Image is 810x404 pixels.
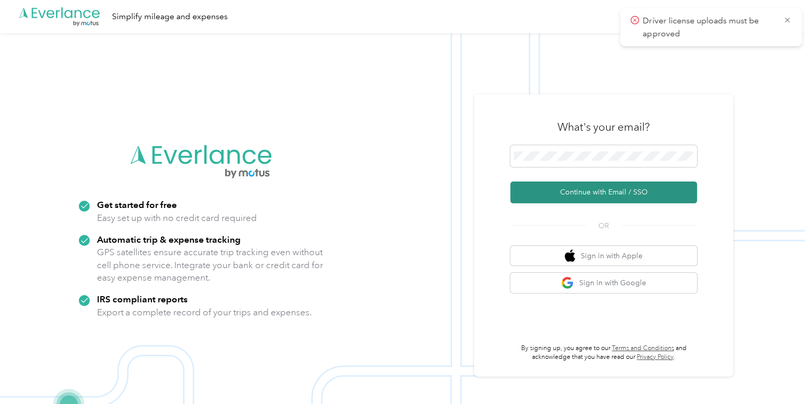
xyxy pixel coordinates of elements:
button: Continue with Email / SSO [510,182,697,203]
p: Export a complete record of your trips and expenses. [97,306,312,319]
p: GPS satellites ensure accurate trip tracking even without cell phone service. Integrate your bank... [97,246,324,284]
h3: What's your email? [557,120,650,134]
a: Terms and Conditions [612,344,674,352]
span: OR [585,220,622,231]
img: apple logo [565,249,575,262]
img: google logo [561,276,574,289]
button: apple logoSign in with Apple [510,246,697,266]
strong: Get started for free [97,199,177,210]
strong: Automatic trip & expense tracking [97,234,241,245]
button: google logoSign in with Google [510,273,697,293]
iframe: Everlance-gr Chat Button Frame [752,346,810,404]
p: Easy set up with no credit card required [97,212,257,225]
p: Driver license uploads must be approved [643,15,775,40]
div: Simplify mileage and expenses [112,10,228,23]
strong: IRS compliant reports [97,294,188,304]
a: Privacy Policy [637,353,674,361]
p: By signing up, you agree to our and acknowledge that you have read our . [510,344,697,362]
